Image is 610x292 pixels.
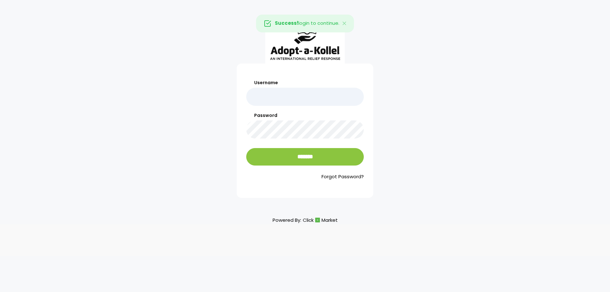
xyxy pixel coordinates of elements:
[303,216,338,224] a: ClickMarket
[256,15,354,32] div: login to continue.
[315,218,320,222] img: cm_icon.png
[246,79,364,86] label: Username
[273,216,338,224] p: Powered By:
[246,173,364,180] a: Forgot Password?
[275,20,298,26] strong: Success!
[265,18,345,64] img: aak_logo_sm.jpeg
[335,15,354,32] button: Close
[246,112,364,119] label: Password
